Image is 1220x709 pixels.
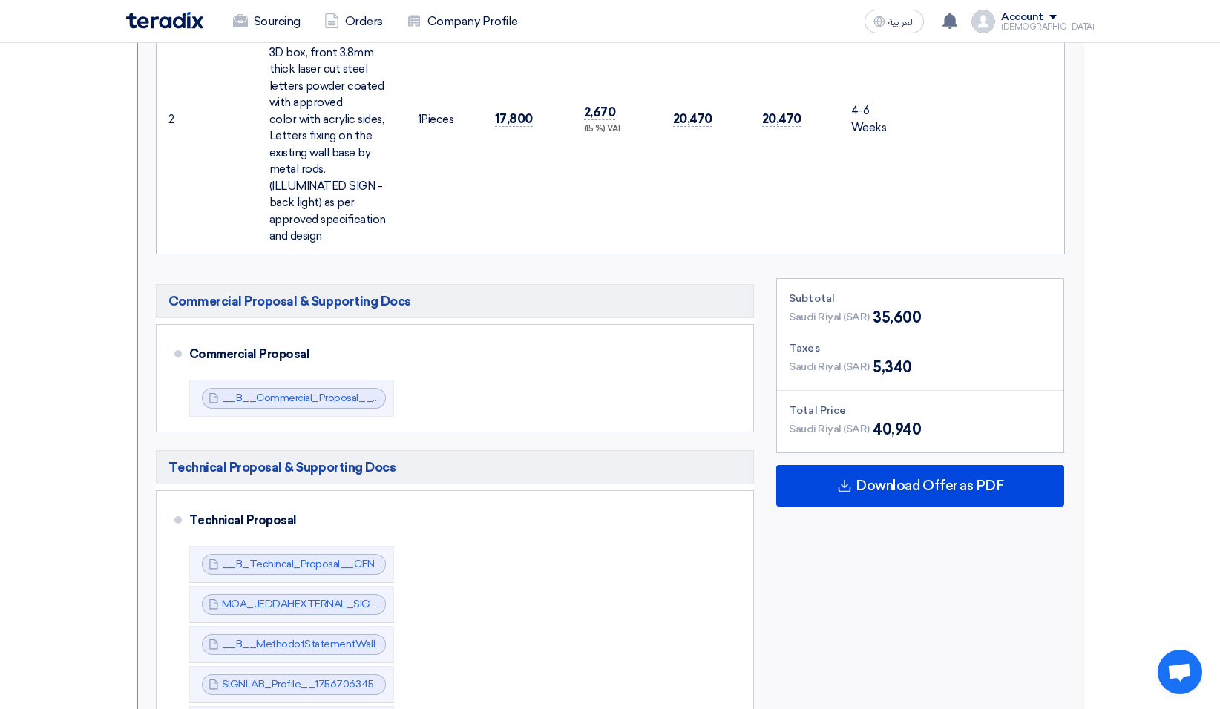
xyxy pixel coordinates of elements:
span: Commercial Proposal & Supporting Docs [168,292,411,310]
div: Taxes [789,340,1052,356]
span: 2,670 [584,105,616,120]
span: العربية [888,17,915,27]
div: Subtotal [789,291,1052,306]
span: 40,940 [873,418,921,441]
a: Orders [312,5,395,38]
a: __B__Commercial_Proposal__CENOMI__Wall_Reception_Signage_for_Management_Office__JJ_1756706268100.pdf [222,392,800,404]
span: 5,340 [873,356,912,378]
span: Saudi Riyal (SAR) [789,309,870,325]
span: Download Offer as PDF [856,479,1003,492]
a: SIGNLAB_Profile__1756706345378.pdf [222,678,411,690]
a: __B__MethodofStatementWallReceptionSignage_1756706180527.pdf [222,638,561,650]
span: 35,600 [873,306,921,329]
span: Saudi Riyal (SAR) [789,421,870,437]
span: Saudi Riyal (SAR) [789,359,870,375]
img: profile_test.png [971,10,995,33]
div: Account [1001,11,1043,24]
a: Sourcing [221,5,312,38]
span: 20,470 [762,111,801,127]
div: Open chat [1158,650,1202,694]
a: Company Profile [395,5,530,38]
span: 1 [418,113,422,126]
div: Total Price [789,403,1052,418]
span: Technical Proposal & Supporting Docs [168,458,396,476]
span: 17,800 [495,111,533,127]
img: Teradix logo [126,12,203,29]
button: العربية [865,10,924,33]
div: (15 %) VAT [584,123,649,136]
a: MOA_JEDDAHEXTERNAL_SIGNAGESAPRIL__NORTH_ELEVATION_1756704720920.pdf [222,598,647,610]
div: Technical Proposal [189,503,730,538]
a: __B_Techincal_Proposal__CENOMI__Wall_Reception_Signage_for_Management_Office__JJ_1756704548936.pdf [222,558,785,570]
div: [DEMOGRAPHIC_DATA] [1001,23,1094,31]
span: 20,470 [673,111,712,127]
div: Commercial Proposal [189,337,730,372]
